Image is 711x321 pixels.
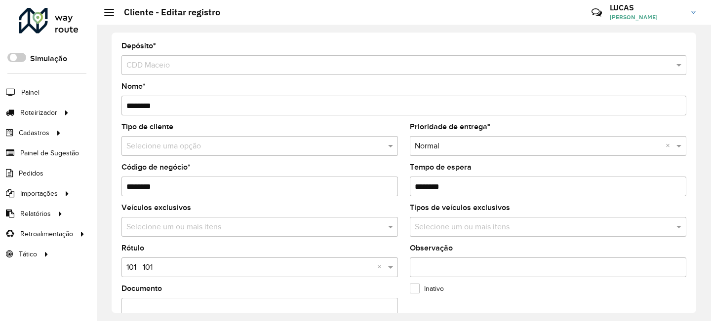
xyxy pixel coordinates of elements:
[410,242,453,254] label: Observação
[19,168,43,178] span: Pedidos
[20,209,51,219] span: Relatórios
[114,7,220,18] h2: Cliente - Editar registro
[20,188,58,199] span: Importações
[30,53,67,65] label: Simulação
[586,2,607,23] a: Contato Rápido
[19,128,49,138] span: Cadastros
[410,161,472,173] label: Tempo de espera
[610,3,684,12] h3: LUCAS
[121,161,191,173] label: Código de negócio
[666,140,674,152] span: Clear all
[19,249,37,259] span: Tático
[410,121,490,133] label: Prioridade de entrega
[121,202,191,214] label: Veículos exclusivos
[121,242,144,254] label: Rótulo
[121,40,156,52] label: Depósito
[410,284,444,294] label: Inativo
[20,148,79,158] span: Painel de Sugestão
[21,87,39,98] span: Painel
[121,121,173,133] label: Tipo de cliente
[410,202,510,214] label: Tipos de veículos exclusivos
[20,107,57,118] span: Roteirizador
[610,13,684,22] span: [PERSON_NAME]
[121,80,146,92] label: Nome
[20,229,73,239] span: Retroalimentação
[121,283,162,294] label: Documento
[377,261,386,273] span: Clear all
